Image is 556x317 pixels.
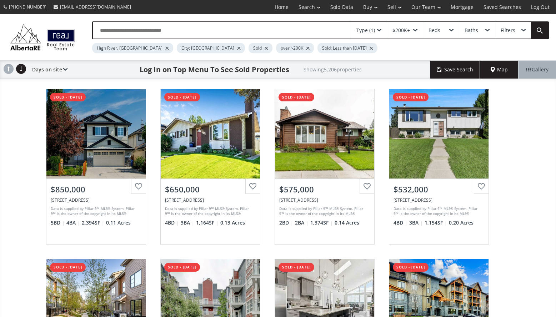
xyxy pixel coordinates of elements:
div: $850,000 [51,184,141,195]
span: [PHONE_NUMBER] [9,4,46,10]
div: Data is supplied by Pillar 9™ MLS® System. Pillar 9™ is the owner of the copyright in its MLS® Sy... [51,206,140,217]
h1: Log In on Top Menu To See Sold Properties [140,65,289,75]
div: $650,000 [165,184,256,195]
span: 2 BD [279,219,293,226]
span: 0.13 Acres [220,219,245,226]
div: Map [480,61,518,79]
div: Gallery [518,61,556,79]
span: 1,154 SF [425,219,447,226]
div: $575,000 [279,184,370,195]
div: 11948 Valley Ridge Drive NW, Calgary, AB T3B 5V3 [51,197,141,203]
div: High River, [GEOGRAPHIC_DATA] [92,43,173,53]
span: 0.11 Acres [106,219,131,226]
span: 0.20 Acres [449,219,474,226]
img: Logo [7,22,78,52]
div: Beds [429,28,440,33]
span: 1,374 SF [310,219,333,226]
span: 3 BA [181,219,194,226]
span: 2,394 SF [82,219,104,226]
button: Save Search [430,61,480,79]
div: Baths [465,28,478,33]
a: sold - [DATE]$850,000[STREET_ADDRESS]Data is supplied by Pillar 9™ MLS® System. Pillar 9™ is the ... [39,82,153,252]
div: $532,000 [394,184,484,195]
div: 7219 Range Drive NW, Calgary, AB T3G 1H2 [165,197,256,203]
a: [EMAIL_ADDRESS][DOMAIN_NAME] [50,0,135,14]
span: 3 BA [409,219,423,226]
div: 7120 20 Street SE, Calgary, AB T2C 0P6 [279,197,370,203]
span: 5 BD [51,219,65,226]
span: 0.14 Acres [335,219,359,226]
a: sold - [DATE]$532,000[STREET_ADDRESS]Data is supplied by Pillar 9™ MLS® System. Pillar 9™ is the ... [382,82,496,252]
div: $200K+ [392,28,410,33]
div: 255 Penbrooke Way SE, Calgary, AB T2A 3S7 [394,197,484,203]
span: 1,164 SF [196,219,219,226]
div: over $200K [276,43,314,53]
span: 4 BD [394,219,407,226]
span: Gallery [526,66,549,73]
span: [EMAIL_ADDRESS][DOMAIN_NAME] [60,4,131,10]
a: sold - [DATE]$650,000[STREET_ADDRESS]Data is supplied by Pillar 9™ MLS® System. Pillar 9™ is the ... [153,82,267,252]
div: Filters [501,28,515,33]
span: Map [491,66,508,73]
span: 2 BA [295,219,309,226]
div: Sold [249,43,272,53]
div: Sold: Less than [DATE] [317,43,377,53]
div: Data is supplied by Pillar 9™ MLS® System. Pillar 9™ is the owner of the copyright in its MLS® Sy... [165,206,254,217]
span: 4 BD [165,219,179,226]
span: 4 BA [66,219,80,226]
div: Data is supplied by Pillar 9™ MLS® System. Pillar 9™ is the owner of the copyright in its MLS® Sy... [279,206,368,217]
a: sold - [DATE]$575,000[STREET_ADDRESS]Data is supplied by Pillar 9™ MLS® System. Pillar 9™ is the ... [267,82,382,252]
div: City: [GEOGRAPHIC_DATA] [177,43,245,53]
div: Type (1) [356,28,375,33]
div: Data is supplied by Pillar 9™ MLS® System. Pillar 9™ is the owner of the copyright in its MLS® Sy... [394,206,482,217]
h2: Showing 5,206 properties [304,67,362,72]
div: Days on site [29,61,67,79]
